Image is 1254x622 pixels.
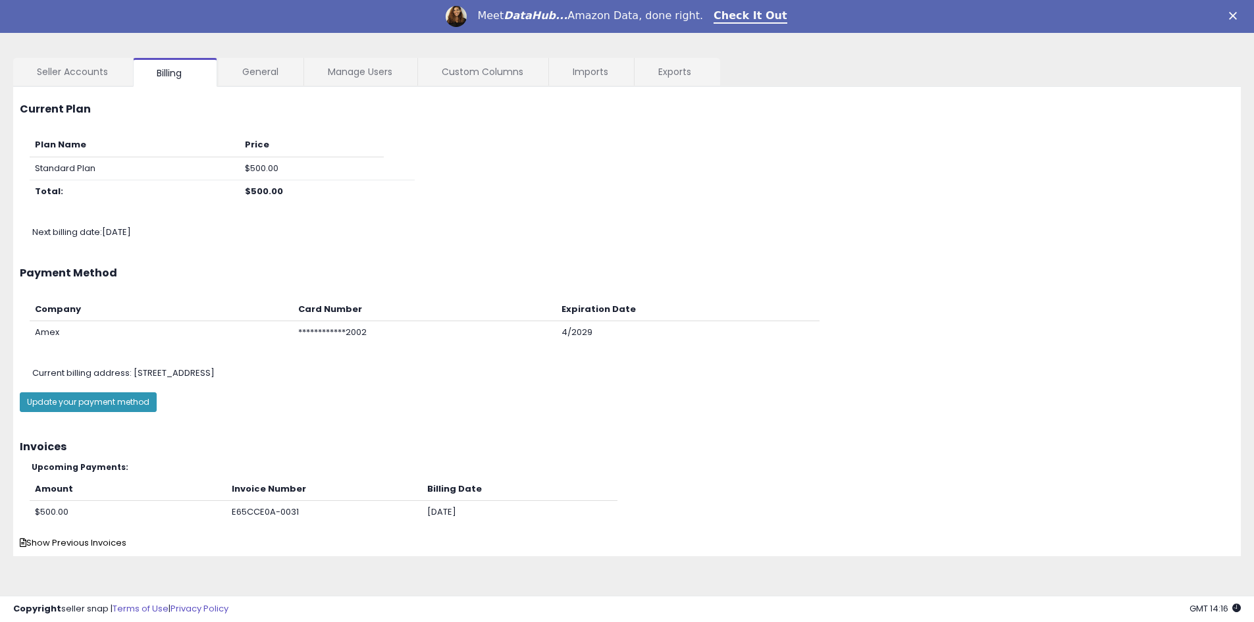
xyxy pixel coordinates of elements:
[30,501,226,524] td: $500.00
[635,58,719,86] a: Exports
[245,185,283,197] b: $500.00
[477,9,703,22] div: Meet Amazon Data, done right.
[418,58,547,86] a: Custom Columns
[30,134,240,157] th: Plan Name
[133,58,217,87] a: Billing
[446,6,467,27] img: Profile image for Georgie
[113,602,169,615] a: Terms of Use
[30,298,293,321] th: Company
[226,478,422,501] th: Invoice Number
[13,603,228,615] div: seller snap | |
[32,463,1234,471] h5: Upcoming Payments:
[1189,602,1241,615] span: 2025-09-11 14:16 GMT
[422,478,617,501] th: Billing Date
[170,602,228,615] a: Privacy Policy
[240,134,384,157] th: Price
[13,602,61,615] strong: Copyright
[30,321,293,344] td: Amex
[504,9,567,22] i: DataHub...
[35,185,63,197] b: Total:
[20,392,157,412] button: Update your payment method
[13,58,132,86] a: Seller Accounts
[1229,12,1242,20] div: Close
[20,441,1234,453] h3: Invoices
[30,157,240,180] td: Standard Plan
[293,298,556,321] th: Card Number
[219,58,302,86] a: General
[304,58,416,86] a: Manage Users
[714,9,787,24] a: Check It Out
[226,501,422,524] td: E65CCE0A-0031
[556,321,820,344] td: 4/2029
[30,478,226,501] th: Amount
[240,157,384,180] td: $500.00
[556,298,820,321] th: Expiration Date
[422,501,617,524] td: [DATE]
[20,103,1234,115] h3: Current Plan
[20,536,126,549] span: Show Previous Invoices
[20,267,1234,279] h3: Payment Method
[549,58,633,86] a: Imports
[32,367,132,379] span: Current billing address:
